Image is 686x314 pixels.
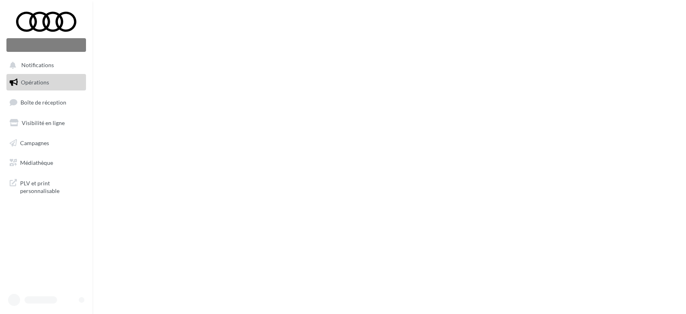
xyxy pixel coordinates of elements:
[6,38,86,52] div: Nouvelle campagne
[5,115,88,131] a: Visibilité en ligne
[20,159,53,166] span: Médiathèque
[5,174,88,198] a: PLV et print personnalisable
[20,99,66,106] span: Boîte de réception
[20,178,83,195] span: PLV et print personnalisable
[5,154,88,171] a: Médiathèque
[5,135,88,152] a: Campagnes
[20,139,49,146] span: Campagnes
[21,79,49,86] span: Opérations
[21,62,54,69] span: Notifications
[5,94,88,111] a: Boîte de réception
[5,74,88,91] a: Opérations
[22,119,65,126] span: Visibilité en ligne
